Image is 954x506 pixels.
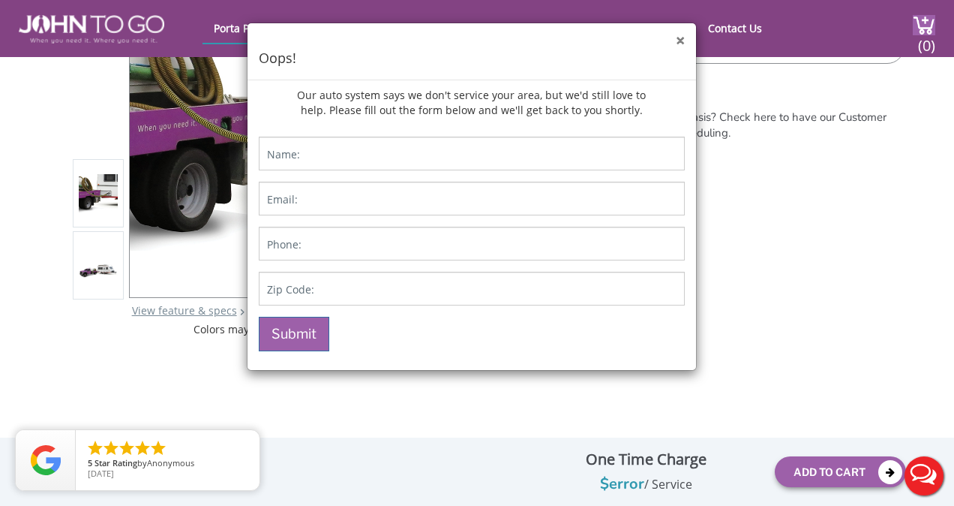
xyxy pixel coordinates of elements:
[267,192,298,207] label: Email:
[247,125,696,370] form: Contact form
[147,457,194,468] span: Anonymous
[88,457,92,468] span: 5
[259,49,685,68] h4: Oops!
[133,439,151,457] li: 
[88,459,247,469] span: by
[676,33,685,49] button: ×
[149,439,167,457] li: 
[259,317,329,351] button: Submit
[267,282,314,297] label: Zip Code:
[88,468,114,479] span: [DATE]
[894,446,954,506] button: Live Chat
[94,457,137,468] span: Star Rating
[86,439,104,457] li: 
[294,80,648,125] p: Our auto system says we don't service your area, but we'd still love to help. Please fill out the...
[102,439,120,457] li: 
[118,439,136,457] li: 
[267,237,301,252] label: Phone:
[31,445,61,475] img: Review Rating
[267,147,300,162] label: Name:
